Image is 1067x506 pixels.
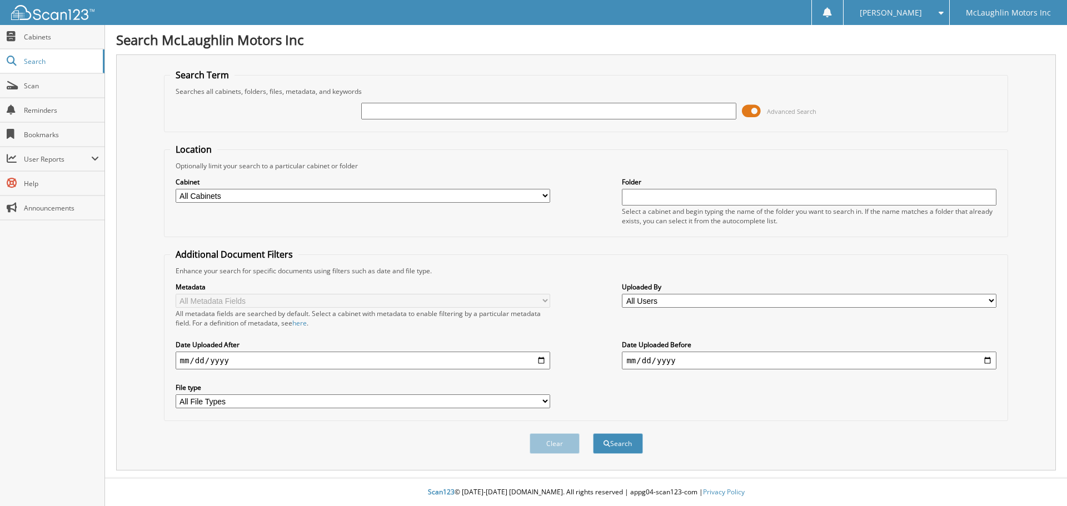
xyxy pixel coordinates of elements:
a: Privacy Policy [703,487,745,497]
button: Clear [530,433,580,454]
label: Cabinet [176,177,550,187]
span: Scan123 [428,487,455,497]
label: Folder [622,177,996,187]
span: Advanced Search [767,107,816,116]
div: Select a cabinet and begin typing the name of the folder you want to search in. If the name match... [622,207,996,226]
span: Help [24,179,99,188]
span: Cabinets [24,32,99,42]
legend: Location [170,143,217,156]
span: Search [24,57,97,66]
span: Announcements [24,203,99,213]
span: Reminders [24,106,99,115]
h1: Search McLaughlin Motors Inc [116,31,1056,49]
legend: Additional Document Filters [170,248,298,260]
div: Optionally limit your search to a particular cabinet or folder [170,161,1003,171]
div: Searches all cabinets, folders, files, metadata, and keywords [170,87,1003,96]
label: Metadata [176,282,550,292]
input: start [176,352,550,369]
div: All metadata fields are searched by default. Select a cabinet with metadata to enable filtering b... [176,309,550,328]
span: McLaughlin Motors Inc [966,9,1051,16]
legend: Search Term [170,69,235,81]
div: © [DATE]-[DATE] [DOMAIN_NAME]. All rights reserved | appg04-scan123-com | [105,479,1067,506]
button: Search [593,433,643,454]
label: Uploaded By [622,282,996,292]
img: scan123-logo-white.svg [11,5,94,20]
span: Bookmarks [24,130,99,139]
span: Scan [24,81,99,91]
label: Date Uploaded After [176,340,550,349]
label: File type [176,383,550,392]
input: end [622,352,996,369]
span: [PERSON_NAME] [860,9,922,16]
div: Enhance your search for specific documents using filters such as date and file type. [170,266,1003,275]
label: Date Uploaded Before [622,340,996,349]
a: here [292,318,307,328]
span: User Reports [24,154,91,164]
